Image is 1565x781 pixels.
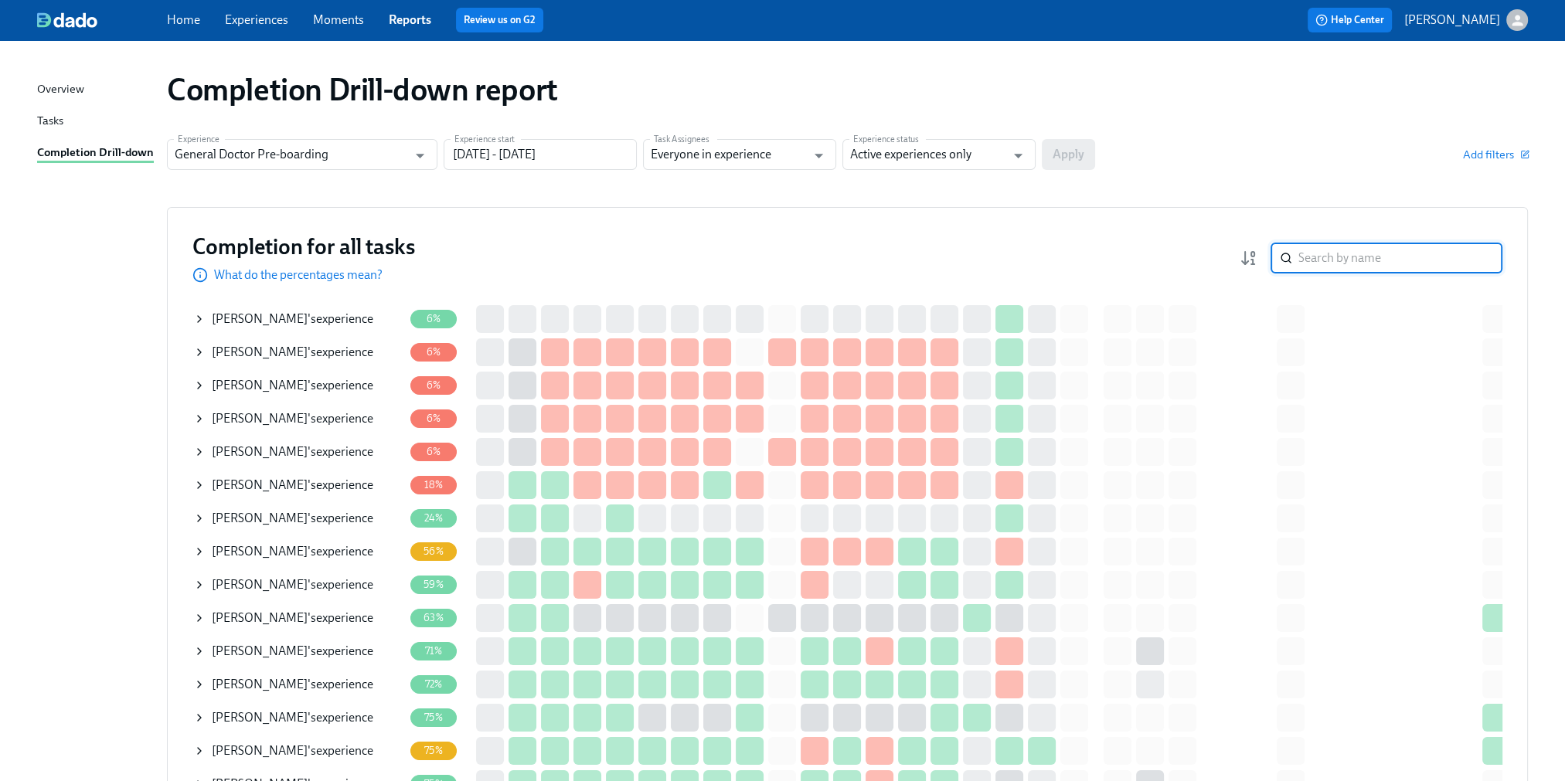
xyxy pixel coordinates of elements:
svg: Completion rate (low to high) [1240,249,1258,267]
span: [PERSON_NAME] [212,577,308,592]
span: [PERSON_NAME] [212,444,308,459]
h1: Completion Drill-down report [167,71,558,108]
div: 's experience [212,477,373,494]
div: 's experience [212,742,373,759]
span: [PERSON_NAME] [212,643,308,658]
a: Home [167,12,200,27]
div: 's experience [212,610,373,626]
div: [PERSON_NAME]'sexperience [193,603,403,633]
button: Open [807,144,831,168]
div: 's experience [212,311,373,328]
span: 59% [414,579,453,590]
span: [PERSON_NAME] [212,743,308,758]
a: Overview [37,80,155,100]
div: [PERSON_NAME]'sexperience [193,304,403,334]
div: [PERSON_NAME]'sexperience [193,735,403,766]
div: 's experience [212,576,373,593]
div: [PERSON_NAME]'sexperience [193,636,403,667]
div: [PERSON_NAME]'sexperience [193,370,403,401]
div: 's experience [212,377,373,394]
button: [PERSON_NAME] [1404,9,1528,31]
button: Help Center [1308,8,1392,32]
span: Aliyah Miles-Williams [212,610,308,625]
h3: Completion for all tasks [192,233,415,260]
span: 6% [417,379,450,391]
button: Add filters [1463,147,1528,162]
div: [PERSON_NAME]'sexperience [193,669,403,700]
div: Tasks [37,112,63,131]
button: Review us on G2 [456,8,543,32]
span: 63% [414,612,453,623]
div: 's experience [212,443,373,460]
div: 's experience [212,344,373,361]
span: 6% [417,446,450,457]
button: Open [408,144,432,168]
div: [PERSON_NAME]'sexperience [193,702,403,733]
a: Moments [313,12,364,27]
p: What do the percentages mean? [214,267,383,284]
a: Review us on G2 [464,12,536,28]
div: [PERSON_NAME]'sexperience [193,536,403,567]
span: [PERSON_NAME] [212,544,308,559]
button: Open [1006,144,1030,168]
div: 's experience [212,709,373,726]
div: [PERSON_NAME]'sexperience [193,470,403,501]
div: [PERSON_NAME]'sexperience [193,569,403,600]
span: [PERSON_NAME] [212,677,308,691]
span: 75% [415,711,452,723]
input: Search by name [1298,243,1502,273]
span: 75% [415,745,452,756]
div: [PERSON_NAME]'sexperience [193,337,403,368]
span: 18% [415,479,453,491]
img: dado [37,12,97,28]
span: [PERSON_NAME] [212,511,308,525]
a: dado [37,12,167,28]
span: 56% [414,545,453,557]
div: [PERSON_NAME]'sexperience [193,403,403,434]
a: Completion Drill-down [37,144,155,163]
span: 24% [415,512,452,524]
div: Overview [37,80,84,100]
div: [PERSON_NAME]'sexperience [193,503,403,534]
span: [PERSON_NAME] [212,710,308,725]
div: 's experience [212,510,373,527]
div: 's experience [212,643,373,660]
div: 's experience [212,676,373,693]
span: Help Center [1315,12,1384,28]
div: 's experience [212,543,373,560]
span: [PERSON_NAME] [212,411,308,426]
div: [PERSON_NAME]'sexperience [193,436,403,467]
span: 6% [417,413,450,424]
span: 6% [417,346,450,358]
span: 6% [417,313,450,324]
span: 71% [416,645,452,657]
a: Experiences [225,12,288,27]
span: [PERSON_NAME] [212,378,308,392]
a: Tasks [37,112,155,131]
span: [PERSON_NAME] [212,477,308,492]
span: [PERSON_NAME] [212,345,308,359]
a: Reports [389,12,431,27]
span: 72% [416,678,452,690]
div: 's experience [212,410,373,427]
span: [PERSON_NAME] [212,311,308,326]
div: Completion Drill-down [37,144,154,163]
p: [PERSON_NAME] [1404,12,1500,29]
